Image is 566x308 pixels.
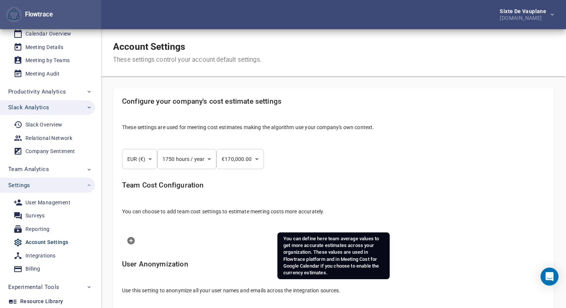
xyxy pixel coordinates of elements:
div: Sixte de Vauplane [500,9,549,14]
div: [DOMAIN_NAME] [500,14,549,21]
div: Relational Network [25,134,72,143]
div: Meeting Audit [25,69,60,79]
button: Add new item [122,232,140,250]
div: These settings control your account default settings. [113,55,262,64]
div: User Management [25,198,70,207]
div: Meeting Details [25,43,63,52]
div: Integrations [25,251,56,260]
span: Experimental Tools [8,282,60,292]
h5: User Anonymization [122,260,545,269]
button: Sixte de Vauplane[DOMAIN_NAME] [488,6,560,23]
div: Flowtrace [6,7,53,23]
span: Settings [8,180,30,190]
div: Company Sentiment [25,147,75,156]
div: Calendar Overview [25,29,71,39]
p: Use this setting to anonymize all your user names and emails across the integration sources. [122,287,545,294]
h5: Configure your company's cost estimate settings [122,97,545,106]
div: Open Intercom Messenger [541,268,559,286]
div: Surveys [25,211,45,220]
div: 1750 hours / year [157,149,216,169]
div: Billing [25,264,40,274]
div: This settings applies to all your meeting cost estimates in the Flowtrace platform. Example: In 2... [116,91,551,143]
div: EUR (€) [122,149,157,169]
h1: Account Settings [113,41,262,52]
div: €170,000.00 [216,149,264,169]
div: You can choose to anonymize your users emails and names from the Flowtrace users. This setting is... [116,254,551,306]
div: Reporting [25,225,50,234]
img: Flowtrace [8,9,20,21]
div: Resource Library [20,297,63,306]
h5: Team Cost Configuration [122,181,545,190]
span: Slack Analytics [8,103,49,112]
button: Flowtrace [6,7,22,23]
span: Productivity Analytics [8,87,66,97]
div: Flowtrace [22,10,53,19]
div: Account Settings [25,238,68,247]
p: You can choose to add team cost settings to estimate meeting costs more accurately. [122,208,545,215]
p: These settings are used for meeting cost estimates making the algorithm use your company's own co... [122,123,545,131]
span: Team Analytics [8,164,49,174]
div: Slack Overview [25,120,63,129]
div: Meeting by Teams [25,56,70,65]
